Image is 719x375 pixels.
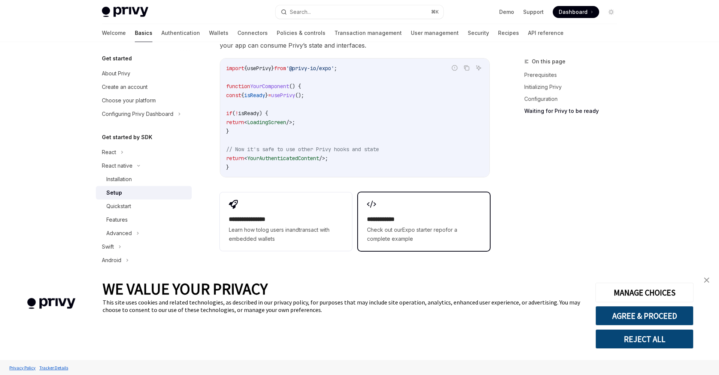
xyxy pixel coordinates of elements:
img: company logo [11,287,91,320]
span: return [226,155,244,162]
span: ) { [259,110,268,117]
div: Features [106,215,128,224]
a: log users in [261,226,289,233]
button: MANAGE CHOICES [595,283,694,302]
button: Toggle dark mode [605,6,617,18]
a: **** **** **** *Learn how tolog users inandtransact with embedded wallets [220,192,352,251]
span: ; [325,155,328,162]
a: Quickstart [96,199,192,213]
span: { [244,65,247,72]
span: < [244,119,247,126]
span: ! [235,110,238,117]
span: '@privy-io/expo' [286,65,334,72]
div: Choose your platform [102,96,156,105]
a: **** **** **Check out ourExpo starter repofor a complete example [358,192,490,251]
a: Waiting for Privy to be ready [524,105,623,117]
button: Search...⌘K [276,5,443,19]
span: import [226,65,244,72]
div: Installation [106,175,132,184]
a: Demo [499,8,514,16]
span: if [226,110,232,117]
div: Create an account [102,82,148,91]
a: Features [96,213,192,226]
div: Quickstart [106,202,131,211]
span: ; [292,119,295,126]
div: This site uses cookies and related technologies, as described in our privacy policy, for purposes... [103,298,584,313]
span: /> [319,155,325,162]
span: usePrivy [271,92,295,99]
a: Support [523,8,544,16]
span: from [274,65,286,72]
span: WE VALUE YOUR PRIVACY [103,279,268,298]
a: API reference [528,24,564,42]
button: Report incorrect code [450,63,459,73]
img: light logo [102,7,148,17]
span: function [226,83,250,90]
h5: Get started [102,54,132,63]
a: Wallets [209,24,228,42]
span: return [226,119,244,126]
span: ; [334,65,337,72]
a: Basics [135,24,152,42]
a: Policies & controls [277,24,325,42]
a: Choose your platform [96,94,192,107]
a: Initializing Privy [524,81,623,93]
span: On this page [532,57,565,66]
a: Security [468,24,489,42]
span: isReady [238,110,259,117]
div: About Privy [102,69,130,78]
a: Installation [96,172,192,186]
button: REJECT ALL [595,329,694,349]
span: YourComponent [250,83,289,90]
div: Android [102,256,121,265]
span: YourAuthenticatedContent [247,155,319,162]
span: LoadingScreen [247,119,286,126]
div: Search... [290,7,311,16]
span: Learn how to and [229,225,343,243]
span: Check out our for a complete example [367,225,481,243]
span: } [265,92,268,99]
span: usePrivy [247,65,271,72]
a: Dashboard [553,6,599,18]
a: Configuration [524,93,623,105]
a: Setup [96,186,192,199]
h5: Get started by SDK [102,133,152,142]
span: } [226,128,229,135]
span: const [226,92,241,99]
a: Privacy Policy [7,361,37,374]
span: = [268,92,271,99]
span: } [226,164,229,171]
a: Connectors [237,24,268,42]
span: { [241,92,244,99]
span: < [244,155,247,162]
a: Authentication [161,24,200,42]
div: React native [102,161,133,170]
img: close banner [704,277,709,283]
div: Configuring Privy Dashboard [102,109,173,118]
span: /> [286,119,292,126]
span: (); [295,92,304,99]
div: Swift [102,242,114,251]
div: Setup [106,188,122,197]
span: () { [289,83,301,90]
a: Expo starter repo [402,226,446,233]
span: // Now it's safe to use other Privy hooks and state [226,146,379,153]
a: Create an account [96,80,192,94]
span: } [271,65,274,72]
span: ⌘ K [431,9,439,15]
a: Prerequisites [524,69,623,81]
a: Welcome [102,24,126,42]
span: ( [232,110,235,117]
a: Recipes [498,24,519,42]
a: Tracker Details [37,361,70,374]
a: Transaction management [334,24,402,42]
a: close banner [699,273,714,288]
span: Dashboard [559,8,588,16]
button: Ask AI [474,63,483,73]
button: Copy the contents from the code block [462,63,471,73]
button: AGREE & PROCEED [595,306,694,325]
div: Advanced [106,229,132,238]
span: isReady [244,92,265,99]
div: React [102,148,116,157]
a: About Privy [96,67,192,80]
